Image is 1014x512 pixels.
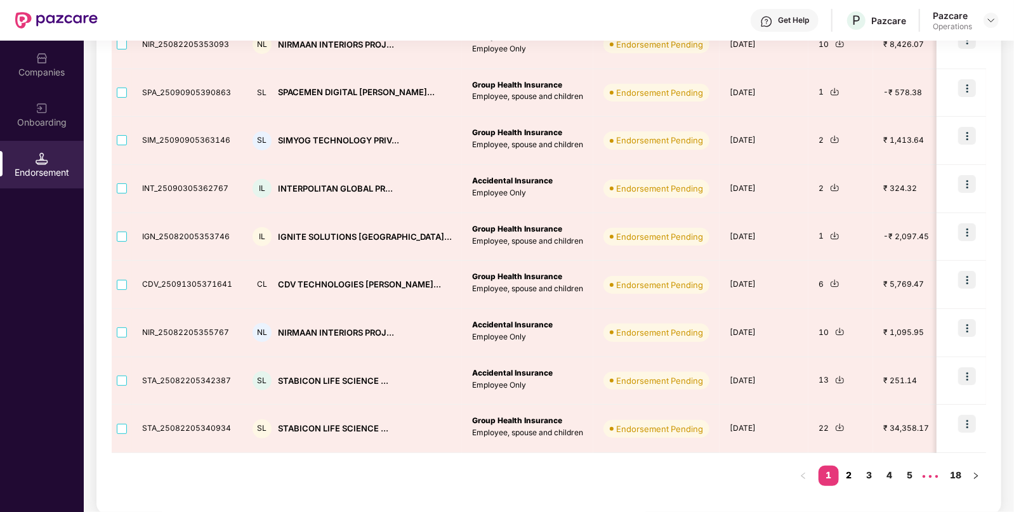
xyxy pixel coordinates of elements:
button: right [966,466,986,486]
div: INTERPOLITAN GLOBAL PR... [278,183,393,195]
b: Accidental Insurance [472,176,553,185]
div: 10 [819,327,863,339]
b: Accidental Insurance [472,368,553,377]
div: Endorsement Pending [616,86,703,99]
li: 2 [839,466,859,486]
td: -₹ 578.38 [873,69,982,117]
li: 18 [945,466,966,486]
td: STA_25082205342387 [132,357,242,405]
td: ₹ 1,413.64 [873,117,982,165]
p: Employee Only [472,187,583,199]
td: STA_25082205340934 [132,405,242,453]
b: Group Health Insurance [472,32,562,41]
img: icon [958,127,976,145]
li: Previous Page [793,466,813,486]
div: Endorsement Pending [616,38,703,51]
span: ••• [920,466,940,486]
td: ₹ 8,426.07 [873,21,982,69]
a: 1 [819,466,839,485]
p: Employee Only [472,331,583,343]
td: [DATE] [720,405,808,453]
div: CDV TECHNOLOGIES [PERSON_NAME]... [278,279,441,291]
a: 2 [839,466,859,485]
td: [DATE] [720,21,808,69]
li: 1 [819,466,839,486]
img: svg+xml;base64,PHN2ZyBpZD0iQ29tcGFuaWVzIiB4bWxucz0iaHR0cDovL3d3dy53My5vcmcvMjAwMC9zdmciIHdpZHRoPS... [36,52,48,65]
div: STABICON LIFE SCIENCE ... [278,375,388,387]
td: [DATE] [720,165,808,213]
td: ₹ 34,358.17 [873,405,982,453]
img: svg+xml;base64,PHN2ZyB3aWR0aD0iMjAiIGhlaWdodD0iMjAiIHZpZXdCb3g9IjAgMCAyMCAyMCIgZmlsbD0ibm9uZSIgeG... [36,102,48,115]
td: ₹ 5,769.47 [873,261,982,309]
td: IGN_25082005353746 [132,213,242,261]
div: SPACEMEN DIGITAL [PERSON_NAME]... [278,86,435,98]
img: icon [958,175,976,193]
img: icon [958,319,976,337]
b: Group Health Insurance [472,128,562,137]
b: Group Health Insurance [472,80,562,89]
div: SIMYOG TECHNOLOGY PRIV... [278,135,399,147]
td: [DATE] [720,213,808,261]
td: NIR_25082205355767 [132,309,242,357]
div: SL [253,83,272,102]
img: svg+xml;base64,PHN2ZyBpZD0iRG93bmxvYWQtMjR4MjQiIHhtbG5zPSJodHRwOi8vd3d3LnczLm9yZy8yMDAwL3N2ZyIgd2... [830,231,840,240]
img: svg+xml;base64,PHN2ZyBpZD0iRG93bmxvYWQtMjR4MjQiIHhtbG5zPSJodHRwOi8vd3d3LnczLm9yZy8yMDAwL3N2ZyIgd2... [835,375,845,384]
div: SL [253,419,272,438]
div: STABICON LIFE SCIENCE ... [278,423,388,435]
div: NIRMAAN INTERIORS PROJ... [278,327,394,339]
div: NIRMAAN INTERIORS PROJ... [278,39,394,51]
b: Group Health Insurance [472,224,562,233]
button: left [793,466,813,486]
li: 4 [879,466,900,486]
img: svg+xml;base64,PHN2ZyBpZD0iRHJvcGRvd24tMzJ4MzIiIHhtbG5zPSJodHRwOi8vd3d3LnczLm9yZy8yMDAwL3N2ZyIgd2... [986,15,996,25]
li: 3 [859,466,879,486]
div: Endorsement Pending [616,374,703,387]
td: [DATE] [720,69,808,117]
td: ₹ 251.14 [873,357,982,405]
div: IGNITE SOLUTIONS [GEOGRAPHIC_DATA]... [278,231,452,243]
td: NIR_25082205353093 [132,21,242,69]
td: SPA_25090905390863 [132,69,242,117]
div: Operations [933,22,972,32]
span: left [800,472,807,480]
div: Endorsement Pending [616,423,703,435]
div: 22 [819,423,863,435]
p: Employee Only [472,379,583,391]
div: 6 [819,279,863,291]
a: 4 [879,466,900,485]
div: Pazcare [871,15,906,27]
img: svg+xml;base64,PHN2ZyBpZD0iRG93bmxvYWQtMjR4MjQiIHhtbG5zPSJodHRwOi8vd3d3LnczLm9yZy8yMDAwL3N2ZyIgd2... [830,183,840,192]
div: 13 [819,374,863,386]
div: 10 [819,39,863,51]
img: svg+xml;base64,PHN2ZyBpZD0iRG93bmxvYWQtMjR4MjQiIHhtbG5zPSJodHRwOi8vd3d3LnczLm9yZy8yMDAwL3N2ZyIgd2... [830,87,840,96]
img: icon [958,223,976,241]
img: svg+xml;base64,PHN2ZyBpZD0iRG93bmxvYWQtMjR4MjQiIHhtbG5zPSJodHRwOi8vd3d3LnczLm9yZy8yMDAwL3N2ZyIgd2... [835,327,845,336]
div: 1 [819,230,863,242]
td: [DATE] [720,309,808,357]
span: right [972,472,980,480]
p: Employee, spouse and children [472,283,583,295]
div: Endorsement Pending [616,230,703,243]
td: SIM_25090905363146 [132,117,242,165]
img: svg+xml;base64,PHN2ZyB3aWR0aD0iMTQuNSIgaGVpZ2h0PSIxNC41IiB2aWV3Qm94PSIwIDAgMTYgMTYiIGZpbGw9Im5vbm... [36,152,48,165]
div: Get Help [778,15,809,25]
a: 5 [900,466,920,485]
li: Next 5 Pages [920,466,940,486]
div: IL [253,227,272,246]
td: ₹ 1,095.95 [873,309,982,357]
div: Endorsement Pending [616,134,703,147]
img: svg+xml;base64,PHN2ZyBpZD0iSGVscC0zMngzMiIgeG1sbnM9Imh0dHA6Ly93d3cudzMub3JnLzIwMDAvc3ZnIiB3aWR0aD... [760,15,773,28]
img: New Pazcare Logo [15,12,98,29]
div: IL [253,179,272,198]
b: Accidental Insurance [472,320,553,329]
img: icon [958,271,976,289]
div: NL [253,323,272,342]
b: Group Health Insurance [472,272,562,281]
p: Employee, spouse and children [472,91,583,103]
li: 5 [900,466,920,486]
p: Employee, spouse and children [472,235,583,247]
td: [DATE] [720,261,808,309]
td: [DATE] [720,117,808,165]
b: Group Health Insurance [472,416,562,425]
div: 2 [819,183,863,195]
